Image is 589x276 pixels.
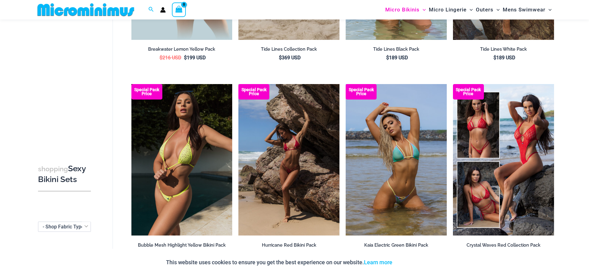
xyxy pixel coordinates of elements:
[279,55,282,61] span: $
[35,3,137,17] img: MM SHOP LOGO FLAT
[166,258,392,267] p: This website uses cookies to ensure you get the best experience on our website.
[453,84,554,236] a: Collection Pack Crystal Waves 305 Tri Top 4149 Thong 01Crystal Waves 305 Tri Top 4149 Thong 01
[493,2,500,18] span: Menu Toggle
[545,2,552,18] span: Menu Toggle
[346,46,447,54] a: Tide Lines Black Pack
[476,2,493,18] span: Outers
[429,2,467,18] span: Micro Lingerie
[386,55,408,61] bdi: 189 USD
[346,242,447,248] h2: Kaia Electric Green Bikini Pack
[160,7,166,13] a: Account icon link
[453,242,554,250] a: Crystal Waves Red Collection Pack
[131,46,233,52] h2: Breakwater Lemon Yellow Pack
[453,84,554,236] img: Collection Pack
[474,2,501,18] a: OutersMenu ToggleMenu Toggle
[131,242,233,250] a: Bubble Mesh Highlight Yellow Bikini Pack
[386,55,389,61] span: $
[346,242,447,250] a: Kaia Electric Green Bikini Pack
[238,46,339,54] a: Tide Lines Collection Pack
[238,242,339,248] h2: Hurricane Red Bikini Pack
[346,46,447,52] h2: Tide Lines Black Pack
[279,55,301,61] bdi: 369 USD
[346,88,377,96] b: Special Pack Price
[346,84,447,236] a: Kaia Electric Green 305 Top 445 Thong 04 Kaia Electric Green 305 Top 445 Thong 05Kaia Electric Gr...
[397,255,423,270] button: Accept
[420,2,426,18] span: Menu Toggle
[238,242,339,250] a: Hurricane Red Bikini Pack
[501,2,553,18] a: Mens SwimwearMenu ToggleMenu Toggle
[38,165,68,173] span: shopping
[43,224,84,230] span: - Shop Fabric Type
[238,84,339,236] a: Hurricane Red 3277 Tri Top 4277 Thong Bottom 05 Hurricane Red 3277 Tri Top 4277 Thong Bottom 06Hu...
[453,242,554,248] h2: Crystal Waves Red Collection Pack
[383,1,554,19] nav: Site Navigation
[493,55,496,61] span: $
[160,55,162,61] span: $
[131,242,233,248] h2: Bubble Mesh Highlight Yellow Bikini Pack
[238,88,269,96] b: Special Pack Price
[364,259,392,265] a: Learn more
[184,55,187,61] span: $
[503,2,545,18] span: Mens Swimwear
[384,2,427,18] a: Micro BikinisMenu ToggleMenu Toggle
[38,163,91,185] h3: Sexy Bikini Sets
[131,84,233,236] img: Bubble Mesh Highlight Yellow 309 Tri Top 469 Thong 05
[131,88,162,96] b: Special Pack Price
[453,46,554,54] a: Tide Lines White Pack
[453,46,554,52] h2: Tide Lines White Pack
[427,2,474,18] a: Micro LingerieMenu ToggleMenu Toggle
[38,21,94,144] iframe: TrustedSite Certified
[467,2,473,18] span: Menu Toggle
[131,46,233,54] a: Breakwater Lemon Yellow Pack
[493,55,515,61] bdi: 189 USD
[184,55,206,61] bdi: 199 USD
[38,222,91,232] span: - Shop Fabric Type
[131,84,233,236] a: Bubble Mesh Ultimate (3) Bubble Mesh Highlight Yellow 309 Tri Top 469 Thong 05Bubble Mesh Highlig...
[453,88,484,96] b: Special Pack Price
[346,84,447,236] img: Kaia Electric Green 305 Top 445 Thong 04
[148,6,154,14] a: Search icon link
[238,46,339,52] h2: Tide Lines Collection Pack
[238,84,339,236] img: Hurricane Red 3277 Tri Top 4277 Thong Bottom 05
[385,2,420,18] span: Micro Bikinis
[172,2,186,17] a: View Shopping Cart, empty
[160,55,181,61] bdi: 216 USD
